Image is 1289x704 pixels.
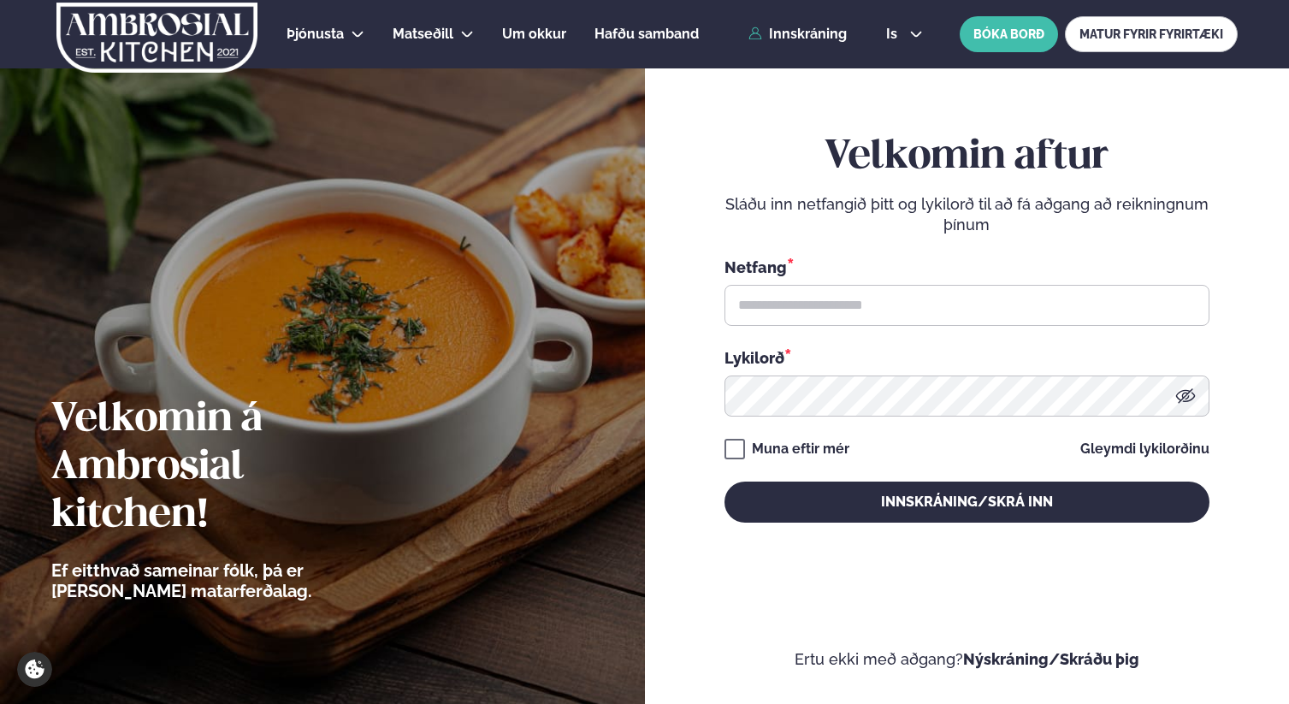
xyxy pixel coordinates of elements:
p: Ef eitthvað sameinar fólk, þá er [PERSON_NAME] matarferðalag. [51,560,406,601]
a: Gleymdi lykilorðinu [1080,442,1209,456]
a: Matseðill [393,24,453,44]
p: Ertu ekki með aðgang? [696,649,1239,670]
span: is [886,27,902,41]
button: is [872,27,937,41]
span: Matseðill [393,26,453,42]
button: Innskráning/Skrá inn [724,482,1209,523]
a: Hafðu samband [594,24,699,44]
a: Innskráning [748,27,847,42]
span: Þjónusta [287,26,344,42]
a: Cookie settings [17,652,52,687]
a: Nýskráning/Skráðu þig [963,650,1139,668]
div: Lykilorð [724,346,1209,369]
p: Sláðu inn netfangið þitt og lykilorð til að fá aðgang að reikningnum þínum [724,194,1209,235]
span: Hafðu samband [594,26,699,42]
a: Um okkur [502,24,566,44]
button: BÓKA BORÐ [960,16,1058,52]
a: Þjónusta [287,24,344,44]
span: Um okkur [502,26,566,42]
h2: Velkomin á Ambrosial kitchen! [51,396,406,540]
img: logo [55,3,259,73]
h2: Velkomin aftur [724,133,1209,181]
a: MATUR FYRIR FYRIRTÆKI [1065,16,1238,52]
div: Netfang [724,256,1209,278]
